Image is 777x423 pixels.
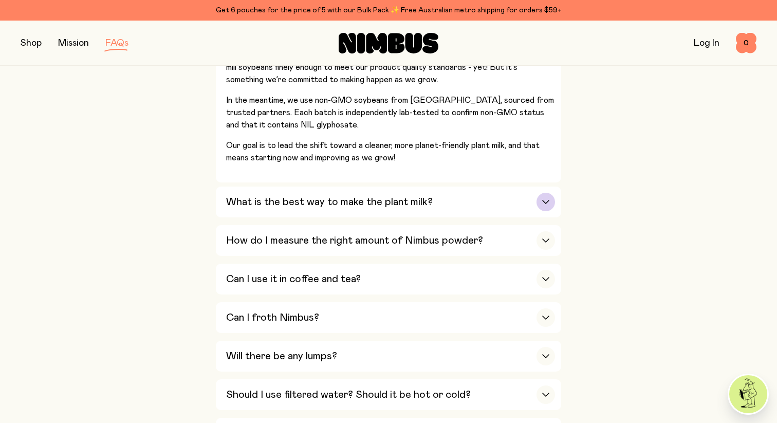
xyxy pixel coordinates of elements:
[21,4,756,16] div: Get 6 pouches for the price of 5 with our Bulk Pack ✨ Free Australian metro shipping for orders $59+
[226,273,361,285] h3: Can I use it in coffee and tea?
[216,264,561,295] button: Can I use it in coffee and tea?
[226,234,483,247] h3: How do I measure the right amount of Nimbus powder?
[226,389,471,401] h3: Should I use filtered water? Should it be hot or cold?
[736,33,756,53] button: 0
[216,302,561,333] button: Can I froth Nimbus?
[226,139,555,164] p: Our goal is to lead the shift toward a cleaner, more planet-friendly plant milk, and that means s...
[216,341,561,372] button: Will there be any lumps?
[226,350,337,362] h3: Will there be any lumps?
[729,375,767,413] img: agent
[58,39,89,48] a: Mission
[226,196,433,208] h3: What is the best way to make the plant milk?
[694,39,719,48] a: Log In
[105,39,128,48] a: FAQs
[216,379,561,410] button: Should I use filtered water? Should it be hot or cold?
[216,187,561,217] button: What is the best way to make the plant milk?
[226,94,555,131] p: In the meantime, we use non-GMO soybeans from [GEOGRAPHIC_DATA], sourced from trusted partners. E...
[216,6,561,182] button: Where are Nimbus soybeans sourced?We looked long and hard to source soybeans from [GEOGRAPHIC_DAT...
[226,311,319,324] h3: Can I froth Nimbus?
[216,225,561,256] button: How do I measure the right amount of Nimbus powder?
